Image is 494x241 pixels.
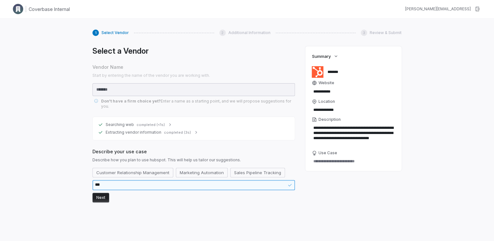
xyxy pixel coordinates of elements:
span: Summary [312,53,330,59]
span: Describe how you plan to use hubspot. This will help us tailor our suggestions. [92,157,295,163]
h1: Select a Vendor [92,46,295,56]
span: Description [318,117,340,122]
span: Review & Submit [370,30,402,35]
button: Customer Relationship Management [92,168,173,177]
button: Sales Pipeline Tracking [230,168,285,177]
span: Vendor Name [92,64,295,70]
textarea: Description [312,123,395,148]
span: Enter a name as a starting point, and we will propose suggestions for you. [101,99,291,109]
div: 2 [219,30,226,36]
span: completed (<1s) [137,122,165,127]
span: Additional Information [228,30,271,35]
span: Extracting vendor information [106,130,161,135]
button: Marketing Automation [176,168,228,177]
div: [PERSON_NAME][EMAIL_ADDRESS] [405,6,471,12]
span: Select Vendor [101,30,129,35]
input: Website [312,87,384,96]
button: Next [92,193,109,202]
span: Use Case [318,150,337,156]
div: 3 [361,30,367,36]
span: Describe your use case [92,148,295,155]
div: 1 [92,30,99,36]
textarea: Use Case [312,157,395,166]
span: completed (3s) [164,130,191,135]
h1: Coverbase Internal [29,6,70,13]
span: Start by entering the name of the vendor you are working with. [92,73,295,78]
span: Don't have a firm choice yet? [101,99,160,103]
span: Website [318,80,334,85]
img: Clerk Logo [13,4,23,14]
span: Searching web [106,122,134,127]
input: Location [312,105,395,114]
button: Summary [310,49,340,63]
span: Location [318,99,335,104]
